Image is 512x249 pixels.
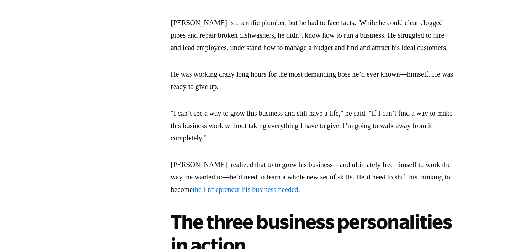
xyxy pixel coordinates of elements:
iframe: Chat Widget [353,198,512,249]
p: [PERSON_NAME] is a terrific plumber, but he had to face facts. While he could clear clogged pipes... [171,17,455,54]
div: Chat-Widget [353,198,512,249]
a: the Entrepreneur his business needed [193,186,298,193]
p: He was working crazy long hours for the most demanding boss he’d ever known—himself. He was ready... [171,68,455,93]
p: "I can’t see a way to grow this business and still have a life," he said. "If I can’t find a way ... [171,107,455,144]
p: [PERSON_NAME] realized that to to grow his business—and ultimately free himself to work the way h... [171,159,455,196]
